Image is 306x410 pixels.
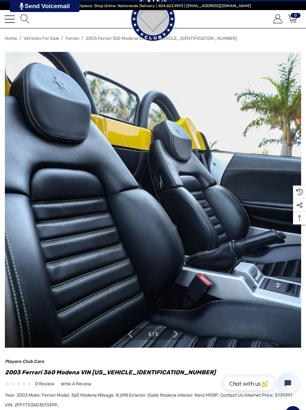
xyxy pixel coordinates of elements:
img: For Sale: 2003 Ferrari 360 Modena VIN ZFFYT53A030133990 [5,52,301,348]
button: Go to slide 4 of 5 [126,330,134,338]
span: | [153,332,154,337]
a: Ferrari [66,36,79,41]
h1: 2003 Ferrari 360 Modena VIN [US_VEHICLE_IDENTIFICATION_NUMBER] [5,367,301,378]
span: 0 review [35,380,54,388]
a: Vehicles For Sale [24,36,59,41]
svg: Review Your Cart [288,14,297,23]
button: Go to slide 5 of 5, active [148,331,158,339]
a: 2003 Ferrari 360 Modena VIN [US_VEHICLE_IDENTIFICATION_NUMBER] [86,36,237,41]
iframe: Tidio Chat [217,368,303,399]
img: PjwhLS0gR2VuZXJhdG9yOiBHcmF2aXQuaW8gLS0+PHN2ZyB4bWxucz0iaHR0cDovL3d3dy53My5vcmcvMjAwMC9zdmciIHhtb... [19,3,24,10]
button: Go to slide 1 of 5 [172,330,180,338]
a: Cart with 0 items [287,15,297,23]
span: Year: 2003 Make: Ferrari Model: 360 Modena Mileage: 8,698 Exterior: Giallo Modena Interior: Nero ... [5,392,292,408]
nav: Breadcrumb [5,33,301,44]
svg: Recently Viewed [296,189,303,195]
a: Search [19,15,30,23]
span: 5 [148,332,151,337]
a: Players Club Cars [5,359,44,364]
a: Sign in [272,15,282,23]
a: Toggle menu [5,14,15,24]
span: 5 [155,332,158,337]
svg: Top [293,215,306,222]
svg: Search [20,14,30,23]
svg: Social Media [296,202,303,209]
span: 0 [291,13,300,18]
a: Home [5,36,17,41]
svg: Account [273,14,282,23]
span: Toggle menu [5,18,15,19]
span: Write a Review [61,381,91,387]
a: Write a Review [61,380,91,388]
span: Vehicle Marketplace. Shop Online. Nationwide Delivery. | 404.602.9593 | [EMAIL_ADDRESS][DOMAIN_NAME] [55,4,251,8]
